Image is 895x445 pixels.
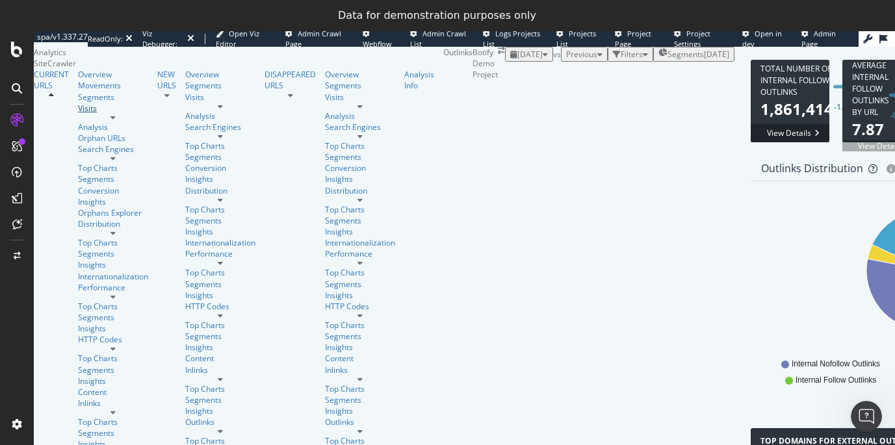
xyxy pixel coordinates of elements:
a: Segments [78,173,148,184]
a: Segments [325,279,395,290]
a: Open Viz Editor [216,29,276,49]
div: Top Charts [325,140,395,151]
a: Top Charts [185,140,255,151]
a: Content [185,353,255,364]
a: Admin Crawl Page [285,29,352,49]
div: Orphan URLs [78,133,148,144]
a: Top Charts [325,320,395,331]
div: Insights [325,405,395,416]
a: Insights [78,259,148,270]
div: HTTP Codes [78,334,148,345]
a: Top Charts [78,237,148,248]
button: Previous [561,47,608,62]
a: Insights [78,375,148,387]
button: [DATE] [505,47,553,62]
a: Insights [325,290,395,301]
a: Top Charts [325,383,395,394]
a: Insights [185,405,255,416]
div: Viz Debugger: [142,29,185,49]
a: Top Charts [185,320,255,331]
a: Admin Page [801,29,849,49]
div: Top Charts [325,204,395,215]
a: Insights [185,342,255,353]
div: Top Charts [185,267,255,278]
div: Outlinks [443,47,473,58]
div: Data for demonstration purposes only [338,9,536,22]
a: Segments [78,248,148,259]
div: Overview [78,69,148,80]
div: [DATE] [704,49,729,60]
a: Internationalization [78,271,148,282]
a: Segments [325,215,395,226]
a: Distribution [325,185,395,196]
a: Segments [78,427,148,439]
a: Analysis Info [404,69,434,91]
div: HTTP Codes [325,301,395,312]
div: Insights [325,342,395,353]
a: Segments [185,331,255,342]
a: Admin Crawl List [410,29,473,49]
a: Insights [325,173,395,184]
div: Content [78,387,148,398]
a: Insights [185,226,255,237]
a: Distribution [185,185,255,196]
a: Analysis [78,121,148,133]
span: Open in dev [742,29,782,49]
span: Internal Nofollow Outlinks [792,359,880,370]
a: Overview [325,69,395,80]
div: Conversion [325,162,395,173]
div: Performance [325,248,395,259]
div: Insights [78,323,148,334]
a: Segments [185,215,255,226]
a: Top Charts [185,204,255,215]
div: Distribution [78,218,148,229]
a: Visits [325,92,395,103]
a: Analysis [325,110,395,121]
a: Project Page [615,29,664,49]
span: Webflow [363,39,392,49]
a: Top Charts [78,162,148,173]
span: Project Page [615,29,651,49]
a: Top Charts [325,267,395,278]
div: Segments [325,394,395,405]
a: Segments [325,80,395,91]
a: Open in dev [742,29,791,49]
div: Segments [325,331,395,342]
div: Content [325,353,395,364]
a: Analysis [185,110,255,121]
div: Overview [185,69,255,80]
a: CURRENT URLS [34,69,69,91]
div: Orphans Explorer [78,207,148,218]
div: Internationalization [325,237,395,248]
div: Top Charts [78,353,148,364]
a: Insights [185,173,255,184]
a: Performance [78,282,148,293]
div: Filters [621,49,643,60]
a: Insights [325,226,395,237]
a: Movements [78,80,148,91]
div: spa/v1.337.27 [34,31,88,42]
a: Inlinks [185,364,255,375]
a: Segments [78,312,148,323]
a: Search Engines [325,121,395,133]
span: Logs Projects List [483,29,540,49]
span: Project Settings [674,29,710,49]
div: Segments [185,80,255,91]
span: vs [553,49,561,60]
